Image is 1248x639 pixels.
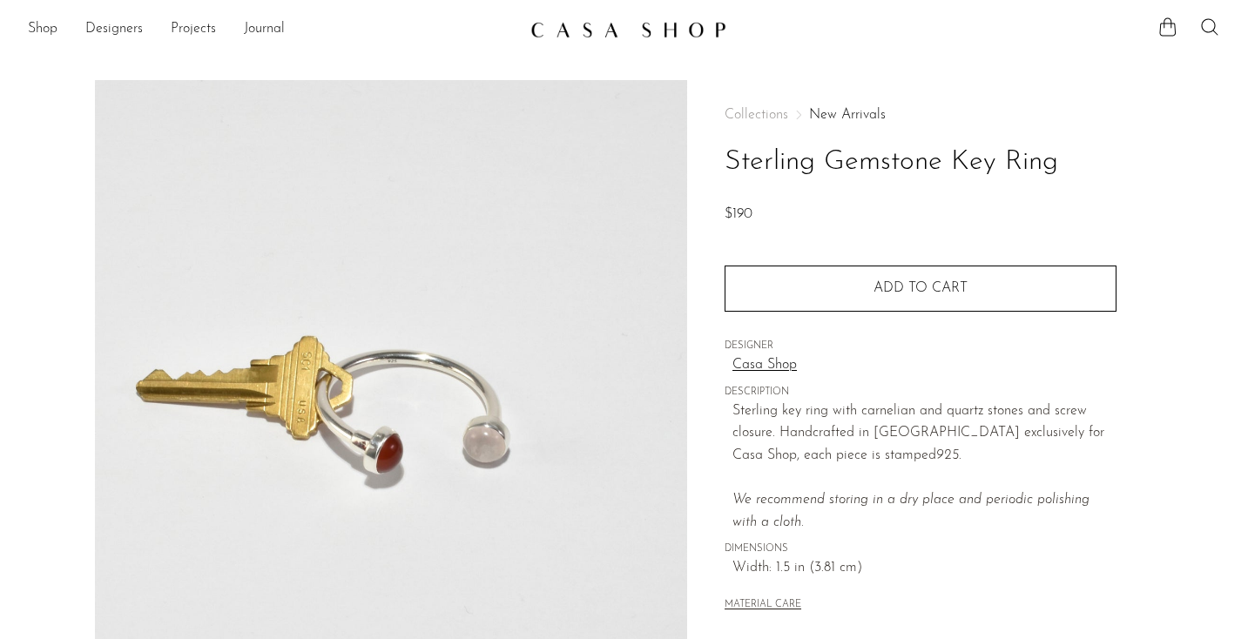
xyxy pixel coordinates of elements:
[171,18,216,41] a: Projects
[732,400,1116,535] p: Sterling key ring with carnelian and quartz stones and screw closure. Handcrafted in [GEOGRAPHIC_...
[725,266,1116,311] button: Add to cart
[809,108,886,122] a: New Arrivals
[28,18,57,41] a: Shop
[725,140,1116,185] h1: Sterling Gemstone Key Ring
[725,339,1116,354] span: DESIGNER
[732,354,1116,377] a: Casa Shop
[725,385,1116,400] span: DESCRIPTION
[725,108,788,122] span: Collections
[725,599,801,612] button: MATERIAL CARE
[874,281,968,295] span: Add to cart
[28,15,516,44] ul: NEW HEADER MENU
[732,557,1116,580] span: Width: 1.5 in (3.81 cm)
[936,448,959,462] em: 925
[732,493,1089,529] i: We recommend storing in a dry place and periodic polishing with a cloth.
[244,18,285,41] a: Journal
[725,207,752,221] span: $190
[725,108,1116,122] nav: Breadcrumbs
[725,541,1116,557] span: DIMENSIONS
[85,18,143,41] a: Designers
[28,15,516,44] nav: Desktop navigation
